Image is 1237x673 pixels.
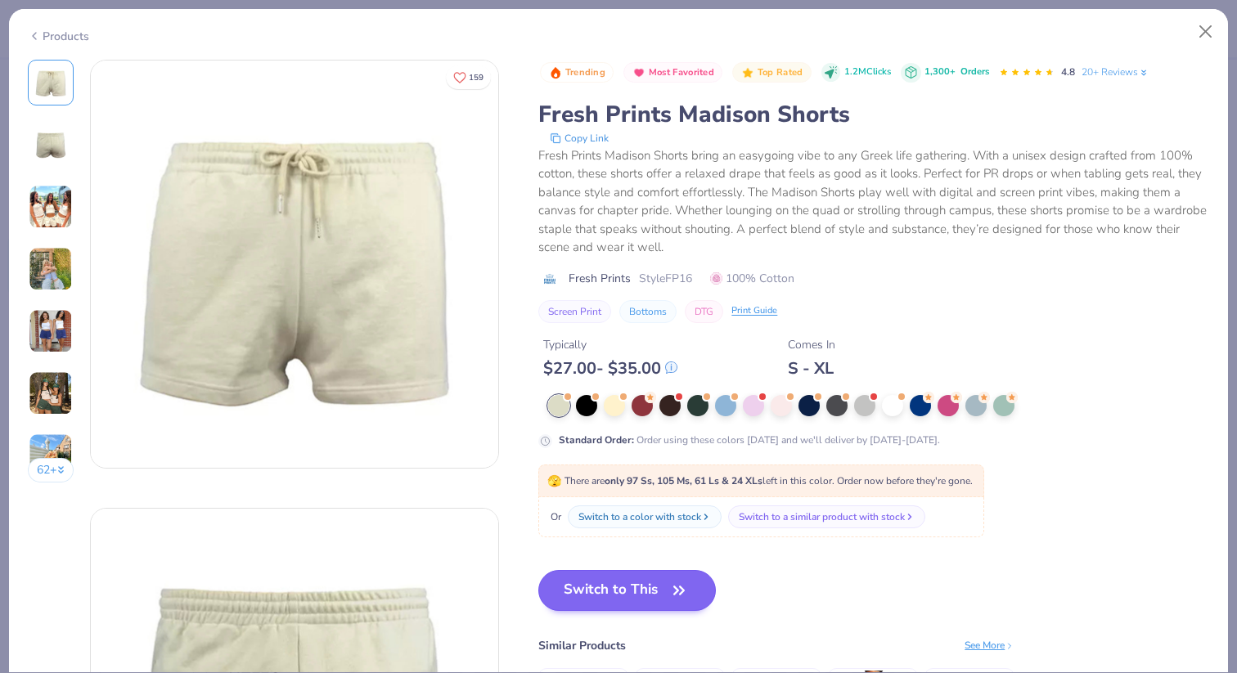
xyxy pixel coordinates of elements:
[739,509,905,524] div: Switch to a similar product with stock
[1082,65,1149,79] a: 20+ Reviews
[710,270,794,287] span: 100% Cotton
[549,66,562,79] img: Trending sort
[28,458,74,482] button: 62+
[568,505,722,528] button: Switch to a color with stock
[732,62,811,83] button: Badge Button
[1061,65,1075,79] span: 4.8
[28,28,89,45] div: Products
[538,272,560,285] img: brand logo
[538,146,1209,257] div: Fresh Prints Madison Shorts bring an easygoing vibe to any Greek life gathering. With a unisex de...
[91,61,498,468] img: Front
[29,371,73,415] img: User generated content
[559,433,940,447] div: Order using these colors [DATE] and we'll deliver by [DATE]-[DATE].
[538,99,1209,130] div: Fresh Prints Madison Shorts
[758,68,803,77] span: Top Rated
[639,270,692,287] span: Style FP16
[545,130,614,146] button: copy to clipboard
[685,300,723,323] button: DTG
[999,60,1055,86] div: 4.8 Stars
[29,247,73,291] img: User generated content
[547,474,973,487] span: There are left in this color. Order now before they're gone.
[619,300,677,323] button: Bottoms
[788,336,835,353] div: Comes In
[623,62,722,83] button: Badge Button
[31,63,70,102] img: Front
[569,270,631,287] span: Fresh Prints
[924,65,989,79] div: 1,300+
[844,65,891,79] span: 1.2M Clicks
[788,358,835,379] div: S - XL
[446,65,491,89] button: Like
[731,304,777,318] div: Print Guide
[31,125,70,164] img: Back
[540,62,614,83] button: Badge Button
[543,358,677,379] div: $ 27.00 - $ 35.00
[578,509,701,524] div: Switch to a color with stock
[632,66,645,79] img: Most Favorited sort
[728,505,925,528] button: Switch to a similar product with stock
[547,509,561,524] span: Or
[538,570,716,611] button: Switch to This
[538,300,611,323] button: Screen Print
[543,336,677,353] div: Typically
[565,68,605,77] span: Trending
[469,74,484,82] span: 159
[741,66,754,79] img: Top Rated sort
[965,638,1014,653] div: See More
[559,433,634,446] strong: Standard Order :
[29,433,73,478] img: User generated content
[605,474,762,487] strong: only 97 Ss, 105 Ms, 61 Ls & 24 XLs
[960,65,989,78] span: Orders
[649,68,714,77] span: Most Favorited
[1190,16,1221,47] button: Close
[29,309,73,353] img: User generated content
[538,637,626,654] div: Similar Products
[29,185,73,229] img: User generated content
[547,473,561,489] span: 🫣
